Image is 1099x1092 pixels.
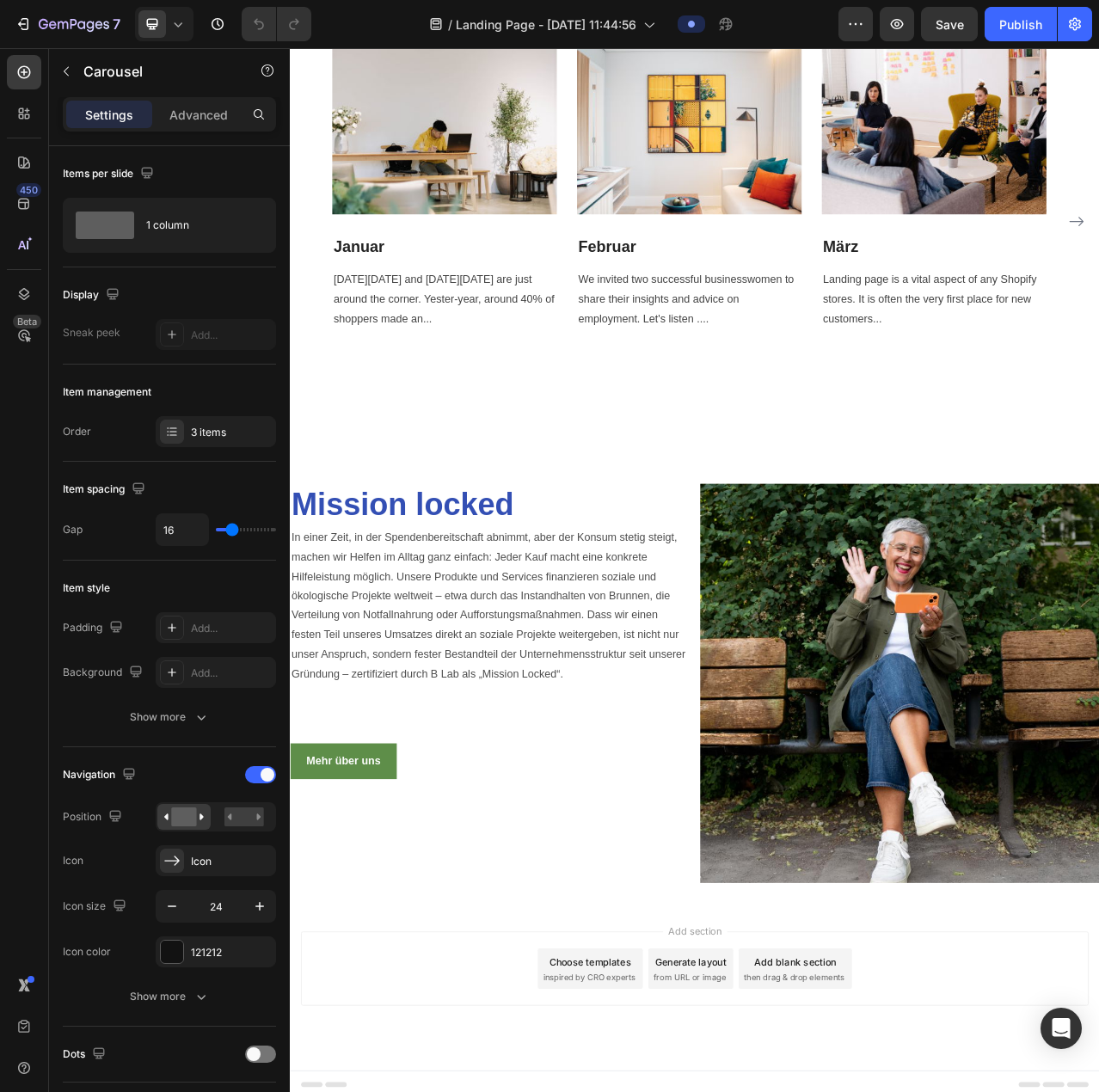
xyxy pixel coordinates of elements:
[63,944,111,960] div: Icon color
[191,666,272,681] div: Add...
[456,15,636,34] span: Landing Page - [DATE] 11:44:56
[63,384,151,400] div: Item management
[678,239,965,268] h3: März
[146,206,251,245] div: 1 column
[63,580,110,596] div: Item style
[191,425,272,440] div: 3 items
[54,239,341,268] h3: Januar
[130,988,210,1005] div: Show more
[7,7,128,41] button: 7
[999,15,1042,34] div: Publish
[63,1043,109,1066] div: Dots
[989,207,1016,235] button: Carousel Next Arrow
[191,621,272,636] div: Add...
[63,895,130,918] div: Icon size
[63,981,276,1012] button: Show more
[523,555,1032,1064] img: gempages_565401199738618865-102686b1-9550-412b-9f36-48bf389cf87d.jpg
[985,7,1057,41] button: Publish
[63,325,120,340] div: Sneak peek
[63,661,146,684] div: Background
[290,48,1099,1092] iframe: Design area
[63,163,157,186] div: Items per slide
[366,239,653,268] h3: Februar
[113,14,120,34] p: 7
[21,897,115,922] p: Mehr über uns
[63,702,276,733] button: Show more
[448,15,452,34] span: /
[63,284,123,307] div: Display
[63,764,139,787] div: Navigation
[242,7,311,41] div: Undo/Redo
[16,183,41,197] div: 450
[2,612,507,860] p: In einer Zeit, in der Spendenbereitschaft abnimmt, aber der Konsum stetig steigt, machen wir Helf...
[63,478,149,501] div: Item spacing
[56,283,339,357] p: [DATE][DATE] and [DATE][DATE] are just around the corner. Yester-year, around 40% of shoppers mad...
[191,945,272,960] div: 121212
[191,854,272,869] div: Icon
[63,424,91,439] div: Order
[921,7,978,41] button: Save
[157,514,208,545] input: Auto
[63,522,83,537] div: Gap
[83,61,230,82] p: Carousel
[130,709,210,726] div: Show more
[936,17,964,32] span: Save
[1041,1008,1082,1049] div: Open Intercom Messenger
[63,853,83,868] div: Icon
[680,283,963,357] p: Landing page is a vital aspect of any Shopify stores. It is often the very first place for new cu...
[368,283,651,357] p: We invited two successful businesswomen to share their insights and advice on employment. Let's l...
[85,106,133,124] p: Settings
[169,106,228,124] p: Advanced
[63,806,126,829] div: Position
[13,315,41,328] div: Beta
[63,617,126,640] div: Padding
